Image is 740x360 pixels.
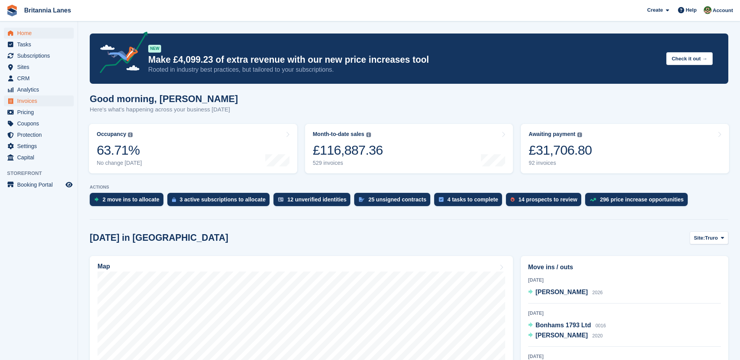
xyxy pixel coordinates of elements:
span: [PERSON_NAME] [536,289,588,295]
a: 4 tasks to complete [434,193,506,210]
span: 2020 [592,333,603,339]
span: Truro [705,234,718,242]
img: verify_identity-adf6edd0f0f0b5bbfe63781bf79b02c33cf7c696d77639b501bdc392416b5a36.svg [278,197,284,202]
img: price_increase_opportunities-93ffe204e8149a01c8c9dc8f82e8f89637d9d84a8eef4429ea346261dce0b2c0.svg [590,198,596,201]
a: menu [4,141,74,152]
span: Booking Portal [17,179,64,190]
div: 25 unsigned contracts [368,196,426,203]
p: Rooted in industry best practices, but tailored to your subscriptions. [148,65,660,74]
a: menu [4,50,74,61]
span: Settings [17,141,64,152]
a: Awaiting payment £31,706.80 92 invoices [521,124,729,173]
div: Occupancy [97,131,126,138]
div: [DATE] [528,353,721,360]
span: Capital [17,152,64,163]
div: £31,706.80 [529,142,592,158]
span: 0016 [595,323,606,328]
span: Site: [694,234,705,242]
span: CRM [17,73,64,84]
span: Sites [17,62,64,72]
a: menu [4,107,74,118]
img: stora-icon-8386f47178a22dfd0bd8f6a31ec36ba5ce8667c1dd55bd0f319d3a0aa187defe.svg [6,5,18,16]
a: menu [4,118,74,129]
span: Tasks [17,39,64,50]
a: menu [4,39,74,50]
span: Subscriptions [17,50,64,61]
p: ACTIONS [90,185,728,190]
button: Site: Truro [690,231,728,244]
span: Pricing [17,107,64,118]
span: Help [686,6,697,14]
span: Invoices [17,95,64,106]
span: [PERSON_NAME] [536,332,588,339]
h2: [DATE] in [GEOGRAPHIC_DATA] [90,233,228,243]
a: Bonhams 1793 Ltd 0016 [528,321,606,331]
div: 92 invoices [529,160,592,166]
a: Britannia Lanes [21,4,74,17]
a: Occupancy 63.71% No change [DATE] [89,124,297,173]
div: 2 move ins to allocate [103,196,160,203]
a: 296 price increase opportunities [585,193,692,210]
div: 529 invoices [313,160,383,166]
span: Analytics [17,84,64,95]
a: Month-to-date sales £116,887.36 529 invoices [305,124,513,173]
a: [PERSON_NAME] 2020 [528,331,603,341]
div: 14 prospects to review [518,196,577,203]
a: menu [4,129,74,140]
a: menu [4,84,74,95]
span: Create [647,6,663,14]
div: 296 price increase opportunities [600,196,684,203]
div: [DATE] [528,310,721,317]
a: menu [4,95,74,106]
img: Sam Wooldridge [704,6,712,14]
a: menu [4,73,74,84]
img: price-adjustments-announcement-icon-8257ccfd72463d97f412b2fc003d46551f7dbcb40ab6d574587a9cd5c0d94... [93,32,148,76]
span: Storefront [7,169,78,177]
a: 25 unsigned contracts [354,193,434,210]
span: Account [713,7,733,14]
a: 12 unverified identities [273,193,355,210]
span: Bonhams 1793 Ltd [536,322,591,328]
img: prospect-51fa495bee0391a8d652442698ab0144808aea92771e9ea1ae160a38d050c398.svg [511,197,515,202]
a: 14 prospects to review [506,193,585,210]
img: task-75834270c22a3079a89374b754ae025e5fb1db73e45f91037f5363f120a921f8.svg [439,197,444,202]
a: Preview store [64,180,74,189]
div: NEW [148,45,161,53]
a: menu [4,179,74,190]
span: Protection [17,129,64,140]
div: 12 unverified identities [287,196,347,203]
div: £116,887.36 [313,142,383,158]
div: [DATE] [528,277,721,284]
span: 2026 [592,290,603,295]
div: 4 tasks to complete [447,196,498,203]
div: 3 active subscriptions to allocate [180,196,266,203]
span: Coupons [17,118,64,129]
img: move_ins_to_allocate_icon-fdf77a2bb77ea45bf5b3d319d69a93e2d87916cf1d5bf7949dd705db3b84f3ca.svg [94,197,99,202]
a: 3 active subscriptions to allocate [167,193,273,210]
h2: Move ins / outs [528,263,721,272]
div: No change [DATE] [97,160,142,166]
a: menu [4,62,74,72]
a: 2 move ins to allocate [90,193,167,210]
p: Here's what's happening across your business [DATE] [90,105,238,114]
a: [PERSON_NAME] 2026 [528,288,603,298]
a: menu [4,152,74,163]
p: Make £4,099.23 of extra revenue with our new price increases tool [148,54,660,65]
img: icon-info-grey-7440780725fd019a000dd9b08b2336e03edf1995a4989e88bcd33f0948082b44.svg [577,132,582,137]
div: 63.71% [97,142,142,158]
button: Check it out → [666,52,713,65]
a: menu [4,28,74,39]
img: icon-info-grey-7440780725fd019a000dd9b08b2336e03edf1995a4989e88bcd33f0948082b44.svg [366,132,371,137]
img: active_subscription_to_allocate_icon-d502201f5373d7db506a760aba3b589e785aa758c864c3986d89f69b8ff3... [172,197,176,202]
div: Month-to-date sales [313,131,364,138]
span: Home [17,28,64,39]
img: contract_signature_icon-13c848040528278c33f63329250d36e43548de30e8caae1d1a13099fd9432cc5.svg [359,197,364,202]
h2: Map [98,263,110,270]
div: Awaiting payment [529,131,575,138]
img: icon-info-grey-7440780725fd019a000dd9b08b2336e03edf1995a4989e88bcd33f0948082b44.svg [128,132,133,137]
h1: Good morning, [PERSON_NAME] [90,94,238,104]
